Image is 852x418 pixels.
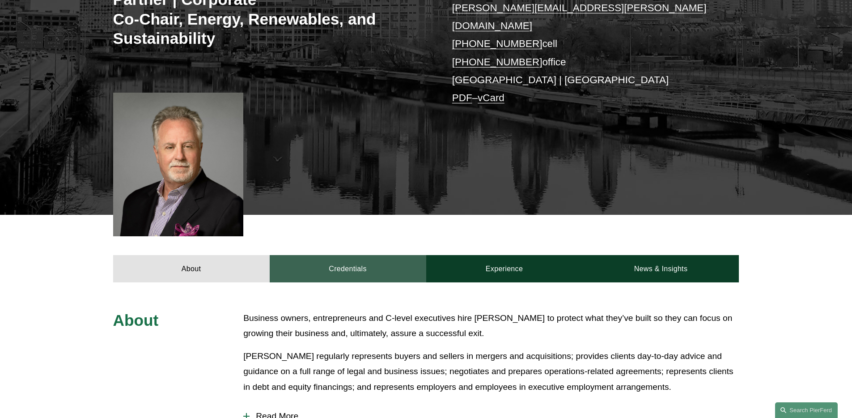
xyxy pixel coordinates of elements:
[243,349,739,395] p: [PERSON_NAME] regularly represents buyers and sellers in mergers and acquisitions; provides clien...
[426,255,583,282] a: Experience
[243,311,739,341] p: Business owners, entrepreneurs and C-level executives hire [PERSON_NAME] to protect what they’ve ...
[270,255,426,282] a: Credentials
[452,92,472,103] a: PDF
[452,2,707,31] a: [PERSON_NAME][EMAIL_ADDRESS][PERSON_NAME][DOMAIN_NAME]
[113,255,270,282] a: About
[452,38,543,49] a: [PHONE_NUMBER]
[478,92,504,103] a: vCard
[582,255,739,282] a: News & Insights
[113,311,159,329] span: About
[775,402,838,418] a: Search this site
[452,56,543,68] a: [PHONE_NUMBER]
